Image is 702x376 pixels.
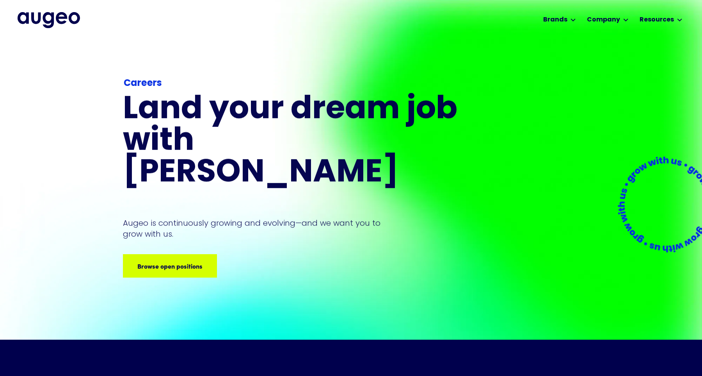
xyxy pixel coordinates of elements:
[640,15,674,25] div: Resources
[18,12,80,28] a: home
[587,15,620,25] div: Company
[123,217,391,239] p: Augeo is continuously growing and evolving—and we want you to grow with us.
[18,12,80,28] img: Augeo's full logo in midnight blue.
[123,94,460,189] h1: Land your dream job﻿ with [PERSON_NAME]
[543,15,567,25] div: Brands
[123,254,217,278] a: Browse open positions
[123,79,162,88] strong: Careers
